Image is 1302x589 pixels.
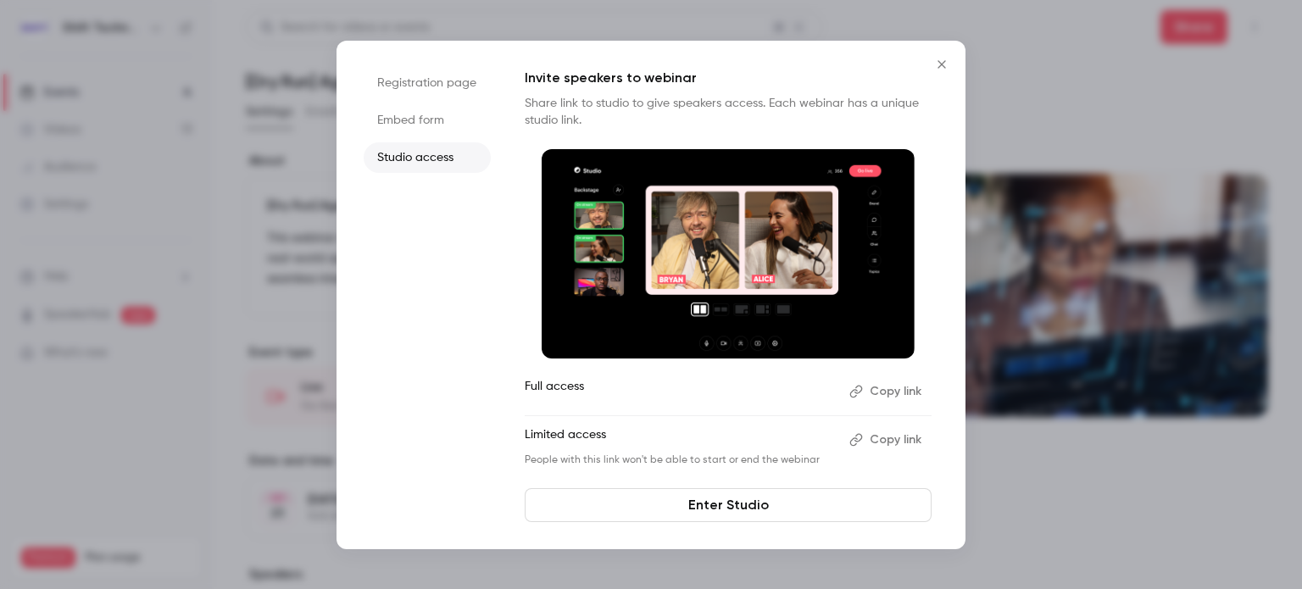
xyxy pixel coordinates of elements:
[843,426,932,453] button: Copy link
[364,68,491,98] li: Registration page
[364,105,491,136] li: Embed form
[542,149,915,359] img: Invite speakers to webinar
[525,453,836,467] p: People with this link won't be able to start or end the webinar
[843,378,932,405] button: Copy link
[525,488,932,522] a: Enter Studio
[525,378,836,405] p: Full access
[525,95,932,129] p: Share link to studio to give speakers access. Each webinar has a unique studio link.
[525,68,932,88] p: Invite speakers to webinar
[925,47,959,81] button: Close
[364,142,491,173] li: Studio access
[525,426,836,453] p: Limited access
